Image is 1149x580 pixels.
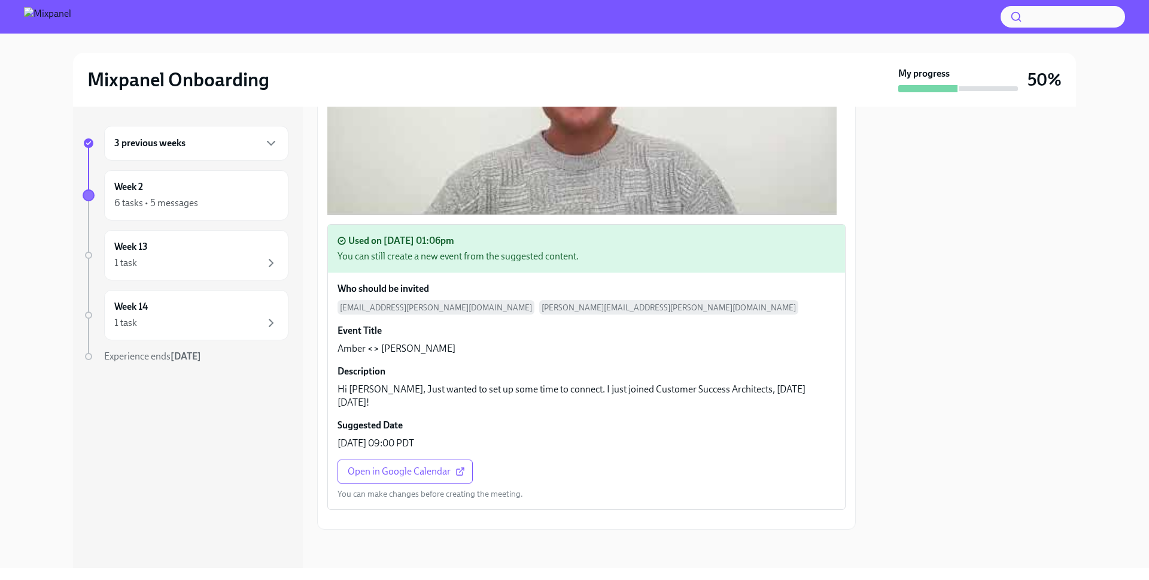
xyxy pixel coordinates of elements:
span: [PERSON_NAME][EMAIL_ADDRESS][PERSON_NAME][DOMAIN_NAME] [539,300,798,315]
div: 1 task [114,316,137,330]
div: 6 tasks • 5 messages [114,197,198,210]
span: [EMAIL_ADDRESS][PERSON_NAME][DOMAIN_NAME] [338,300,534,315]
a: Week 26 tasks • 5 messages [83,170,288,220]
h6: Event Title [338,324,382,337]
div: 3 previous weeks [104,126,288,161]
p: You can make changes before creating the meeting. [338,488,523,500]
h6: Suggested Date [338,419,403,432]
h6: Week 13 [114,240,148,253]
h6: Week 2 [114,180,143,194]
h6: Who should be invited [338,282,429,295]
div: You can still create a new event from the suggested content. [338,250,835,263]
strong: My progress [898,67,950,80]
div: Used on [DATE] 01:06pm [348,234,454,247]
p: Amber <> [PERSON_NAME] [338,342,455,355]
strong: [DATE] [171,351,201,362]
h6: Week 14 [114,300,148,313]
h6: 3 previous weeks [114,137,186,150]
img: Mixpanel [24,7,71,26]
a: Week 131 task [83,230,288,280]
h6: Description [338,365,385,378]
p: [DATE] 09:00 PDT [338,437,414,450]
span: Experience ends [104,351,201,362]
a: Open in Google Calendar [338,460,473,484]
h3: 50% [1028,69,1062,90]
span: Open in Google Calendar [348,466,463,478]
a: Week 141 task [83,290,288,340]
div: 1 task [114,256,137,270]
h2: Mixpanel Onboarding [87,68,269,92]
p: Hi [PERSON_NAME], Just wanted to set up some time to connect. I just joined Customer Success Arch... [338,383,835,409]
